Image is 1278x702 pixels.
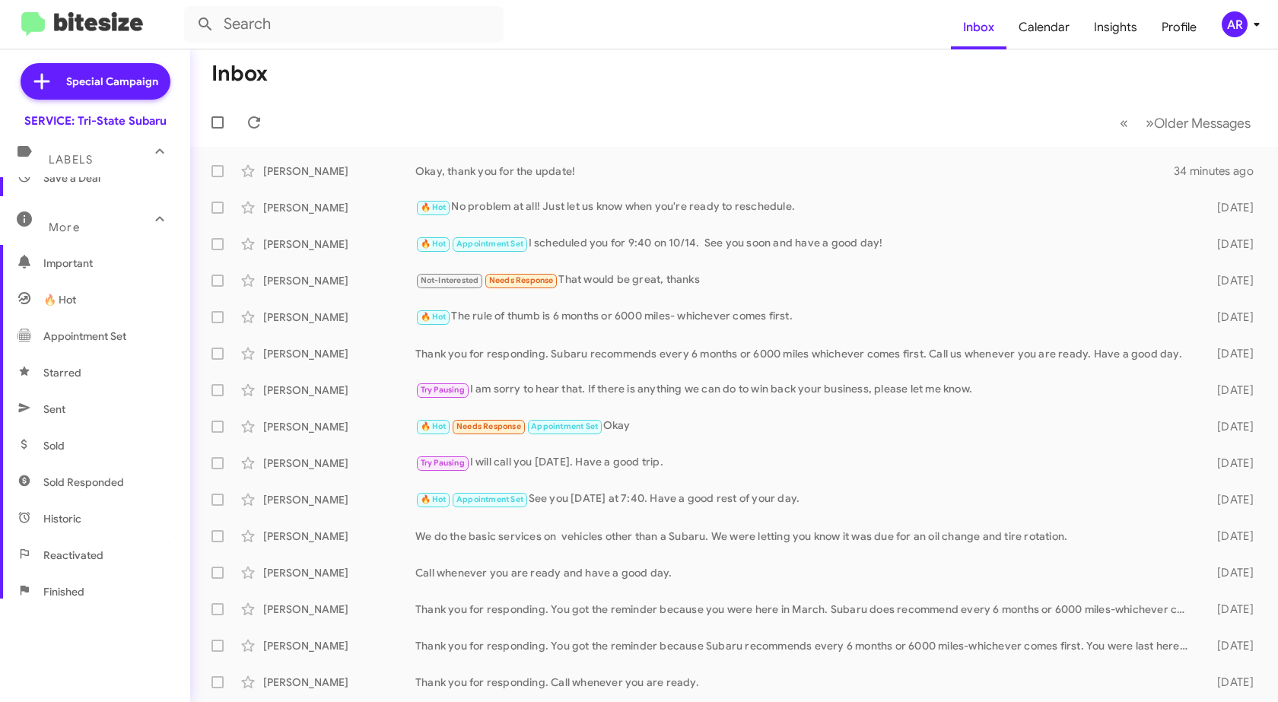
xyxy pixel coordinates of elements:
[43,329,126,344] span: Appointment Set
[415,272,1196,289] div: That would be great, thanks
[531,421,598,431] span: Appointment Set
[1175,164,1266,179] div: 34 minutes ago
[1196,273,1266,288] div: [DATE]
[1082,5,1149,49] a: Insights
[415,638,1196,653] div: Thank you for responding. You got the reminder because Subaru recommends every 6 months or 6000 m...
[1149,5,1209,49] a: Profile
[263,492,415,507] div: [PERSON_NAME]
[263,565,415,580] div: [PERSON_NAME]
[263,675,415,690] div: [PERSON_NAME]
[415,381,1196,399] div: I am sorry to hear that. If there is anything we can do to win back your business, please let me ...
[415,235,1196,253] div: I scheduled you for 9:40 on 10/14. See you soon and have a good day!
[1120,113,1128,132] span: «
[1222,11,1248,37] div: AR
[415,602,1196,617] div: Thank you for responding. You got the reminder because you were here in March. Subaru does recomm...
[421,421,447,431] span: 🔥 Hot
[1137,107,1260,138] button: Next
[43,402,65,417] span: Sent
[43,256,173,271] span: Important
[1196,346,1266,361] div: [DATE]
[415,346,1196,361] div: Thank you for responding. Subaru recommends every 6 months or 6000 miles whichever comes first. C...
[1209,11,1261,37] button: AR
[1196,529,1266,544] div: [DATE]
[1196,638,1266,653] div: [DATE]
[263,529,415,544] div: [PERSON_NAME]
[43,511,81,526] span: Historic
[1196,492,1266,507] div: [DATE]
[21,63,170,100] a: Special Campaign
[263,200,415,215] div: [PERSON_NAME]
[43,475,124,490] span: Sold Responded
[415,565,1196,580] div: Call whenever you are ready and have a good day.
[263,602,415,617] div: [PERSON_NAME]
[43,438,65,453] span: Sold
[43,548,103,563] span: Reactivated
[43,365,81,380] span: Starred
[43,292,76,307] span: 🔥 Hot
[1196,419,1266,434] div: [DATE]
[951,5,1006,49] a: Inbox
[263,310,415,325] div: [PERSON_NAME]
[421,458,465,468] span: Try Pausing
[1196,675,1266,690] div: [DATE]
[415,491,1196,508] div: See you [DATE] at 7:40. Have a good rest of your day.
[1154,115,1251,132] span: Older Messages
[456,421,521,431] span: Needs Response
[415,308,1196,326] div: The rule of thumb is 6 months or 6000 miles- whichever comes first.
[49,153,93,167] span: Labels
[1196,200,1266,215] div: [DATE]
[1006,5,1082,49] a: Calendar
[421,275,479,285] span: Not-Interested
[211,62,268,86] h1: Inbox
[421,494,447,504] span: 🔥 Hot
[415,164,1175,179] div: Okay, thank you for the update!
[24,113,167,129] div: SERVICE: Tri-State Subaru
[415,418,1196,435] div: Okay
[263,164,415,179] div: [PERSON_NAME]
[43,584,84,599] span: Finished
[415,529,1196,544] div: We do the basic services on vehicles other than a Subaru. We were letting you know it was due for...
[415,199,1196,216] div: No problem at all! Just let us know when you're ready to reschedule.
[415,454,1196,472] div: I will call you [DATE]. Have a good trip.
[43,170,100,186] span: Save a Deal
[421,202,447,212] span: 🔥 Hot
[263,638,415,653] div: [PERSON_NAME]
[421,312,447,322] span: 🔥 Hot
[66,74,158,89] span: Special Campaign
[184,6,504,43] input: Search
[263,383,415,398] div: [PERSON_NAME]
[263,456,415,471] div: [PERSON_NAME]
[421,239,447,249] span: 🔥 Hot
[456,494,523,504] span: Appointment Set
[1196,310,1266,325] div: [DATE]
[1196,602,1266,617] div: [DATE]
[1196,456,1266,471] div: [DATE]
[1196,237,1266,252] div: [DATE]
[263,419,415,434] div: [PERSON_NAME]
[1146,113,1154,132] span: »
[263,237,415,252] div: [PERSON_NAME]
[49,221,80,234] span: More
[263,273,415,288] div: [PERSON_NAME]
[1196,383,1266,398] div: [DATE]
[415,675,1196,690] div: Thank you for responding. Call whenever you are ready.
[1196,565,1266,580] div: [DATE]
[1111,107,1260,138] nav: Page navigation example
[263,346,415,361] div: [PERSON_NAME]
[421,385,465,395] span: Try Pausing
[489,275,554,285] span: Needs Response
[1111,107,1137,138] button: Previous
[456,239,523,249] span: Appointment Set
